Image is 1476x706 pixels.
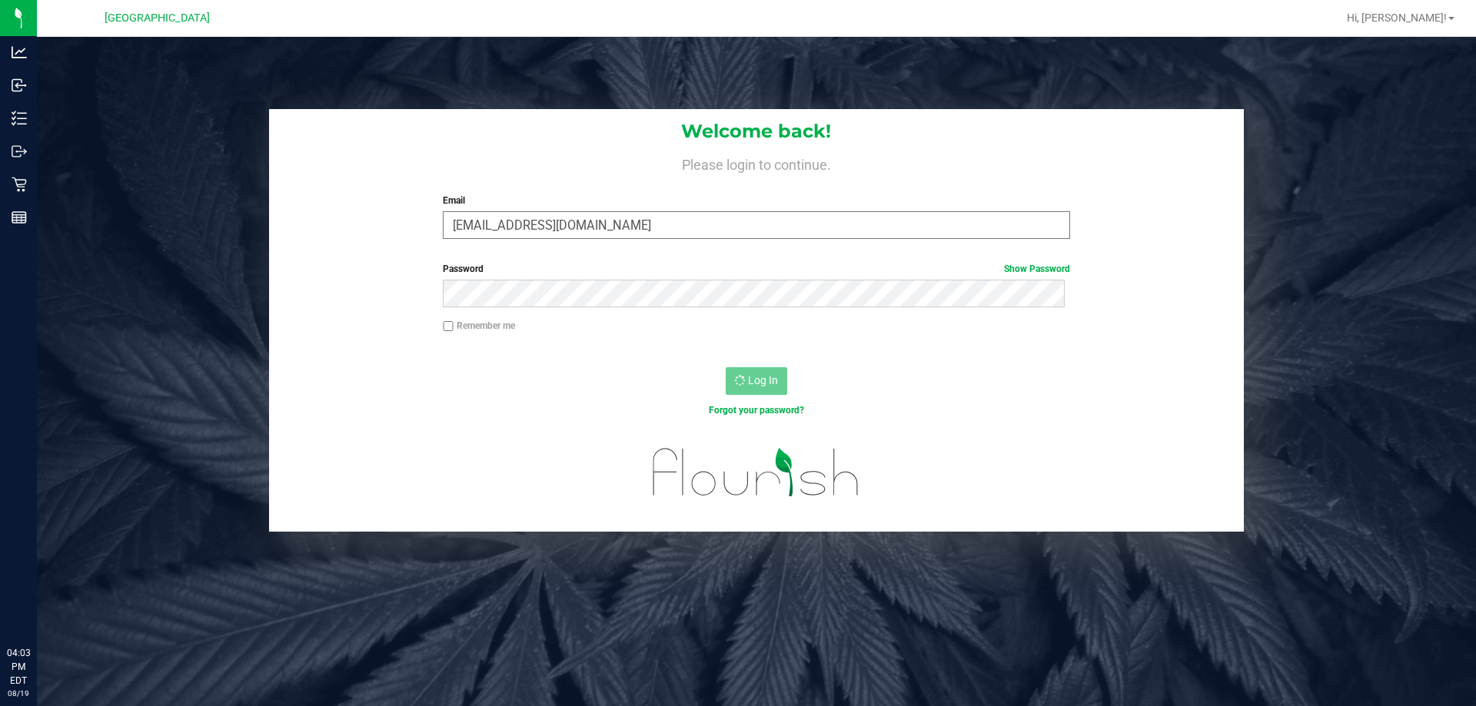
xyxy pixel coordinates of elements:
[12,45,27,60] inline-svg: Analytics
[726,367,787,395] button: Log In
[12,177,27,192] inline-svg: Retail
[443,321,454,332] input: Remember me
[12,78,27,93] inline-svg: Inbound
[12,111,27,126] inline-svg: Inventory
[443,194,1069,207] label: Email
[1347,12,1447,24] span: Hi, [PERSON_NAME]!
[12,144,27,159] inline-svg: Outbound
[1004,264,1070,274] a: Show Password
[269,121,1244,141] h1: Welcome back!
[443,264,484,274] span: Password
[7,646,30,688] p: 04:03 PM EDT
[709,405,804,416] a: Forgot your password?
[7,688,30,699] p: 08/19
[443,319,515,333] label: Remember me
[634,433,878,512] img: flourish_logo.svg
[269,154,1244,172] h4: Please login to continue.
[12,210,27,225] inline-svg: Reports
[105,12,210,25] span: [GEOGRAPHIC_DATA]
[748,374,778,386] span: Log In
